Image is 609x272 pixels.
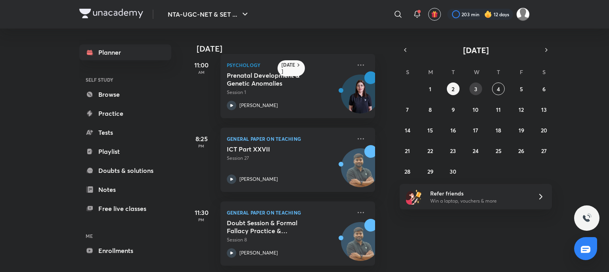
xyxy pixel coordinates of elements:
[515,124,528,136] button: September 19, 2025
[542,85,546,93] abbr: September 6, 2025
[541,106,547,113] abbr: September 13, 2025
[427,126,433,134] abbr: September 15, 2025
[79,9,143,20] a: Company Logo
[447,124,460,136] button: September 16, 2025
[227,60,351,70] p: Psychology
[450,126,456,134] abbr: September 16, 2025
[496,126,501,134] abbr: September 18, 2025
[401,103,414,116] button: September 7, 2025
[469,124,482,136] button: September 17, 2025
[341,153,379,191] img: Avatar
[431,11,438,18] img: avatar
[406,106,409,113] abbr: September 7, 2025
[496,106,501,113] abbr: September 11, 2025
[79,86,171,102] a: Browse
[447,82,460,95] button: September 2, 2025
[519,106,524,113] abbr: September 12, 2025
[469,82,482,95] button: September 3, 2025
[79,73,171,86] h6: SELF STUDY
[239,102,278,109] p: [PERSON_NAME]
[163,6,255,22] button: NTA-UGC-NET & SET ...
[282,62,295,75] h6: [DATE]
[197,44,383,54] h4: [DATE]
[401,144,414,157] button: September 21, 2025
[516,8,530,21] img: Atia khan
[430,189,528,197] h6: Refer friends
[428,68,433,76] abbr: Monday
[463,45,489,56] span: [DATE]
[227,145,326,153] h5: ICT Part XXVII
[424,144,437,157] button: September 22, 2025
[79,163,171,178] a: Doubts & solutions
[452,85,454,93] abbr: September 2, 2025
[401,124,414,136] button: September 14, 2025
[405,126,410,134] abbr: September 14, 2025
[428,8,441,21] button: avatar
[186,208,217,217] h5: 11:30
[519,126,524,134] abbr: September 19, 2025
[79,9,143,18] img: Company Logo
[401,165,414,178] button: September 28, 2025
[79,125,171,140] a: Tests
[227,155,351,162] p: Session 27
[469,103,482,116] button: September 10, 2025
[542,68,546,76] abbr: Saturday
[186,70,217,75] p: AM
[227,89,351,96] p: Session 1
[582,213,592,223] img: ttu
[227,208,351,217] p: General Paper on Teaching
[427,168,433,175] abbr: September 29, 2025
[405,147,410,155] abbr: September 21, 2025
[79,229,171,243] h6: ME
[79,201,171,216] a: Free live classes
[469,144,482,157] button: September 24, 2025
[492,103,505,116] button: September 11, 2025
[538,124,550,136] button: September 20, 2025
[520,85,523,93] abbr: September 5, 2025
[515,103,528,116] button: September 12, 2025
[239,249,278,257] p: [PERSON_NAME]
[518,147,524,155] abbr: September 26, 2025
[341,226,379,264] img: Avatar
[484,10,492,18] img: streak
[520,68,523,76] abbr: Friday
[447,144,460,157] button: September 23, 2025
[452,106,455,113] abbr: September 9, 2025
[341,79,379,117] img: Avatar
[541,126,547,134] abbr: September 20, 2025
[79,105,171,121] a: Practice
[515,82,528,95] button: September 5, 2025
[227,134,351,144] p: General Paper on Teaching
[473,147,479,155] abbr: September 24, 2025
[452,68,455,76] abbr: Tuesday
[474,85,477,93] abbr: September 3, 2025
[424,103,437,116] button: September 8, 2025
[447,165,460,178] button: September 30, 2025
[492,124,505,136] button: September 18, 2025
[186,60,217,70] h5: 11:00
[473,106,479,113] abbr: September 10, 2025
[473,126,478,134] abbr: September 17, 2025
[474,68,479,76] abbr: Wednesday
[79,182,171,197] a: Notes
[497,68,500,76] abbr: Thursday
[429,106,432,113] abbr: September 8, 2025
[186,134,217,144] h5: 8:25
[239,176,278,183] p: [PERSON_NAME]
[538,103,550,116] button: September 13, 2025
[450,168,456,175] abbr: September 30, 2025
[496,147,502,155] abbr: September 25, 2025
[429,85,431,93] abbr: September 1, 2025
[427,147,433,155] abbr: September 22, 2025
[227,236,351,243] p: Session 8
[227,71,326,87] h5: Prenatal Development & Genetic Anomalies
[538,144,550,157] button: September 27, 2025
[541,147,547,155] abbr: September 27, 2025
[492,144,505,157] button: September 25, 2025
[492,82,505,95] button: September 4, 2025
[424,165,437,178] button: September 29, 2025
[424,124,437,136] button: September 15, 2025
[411,44,541,56] button: [DATE]
[424,82,437,95] button: September 1, 2025
[406,68,409,76] abbr: Sunday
